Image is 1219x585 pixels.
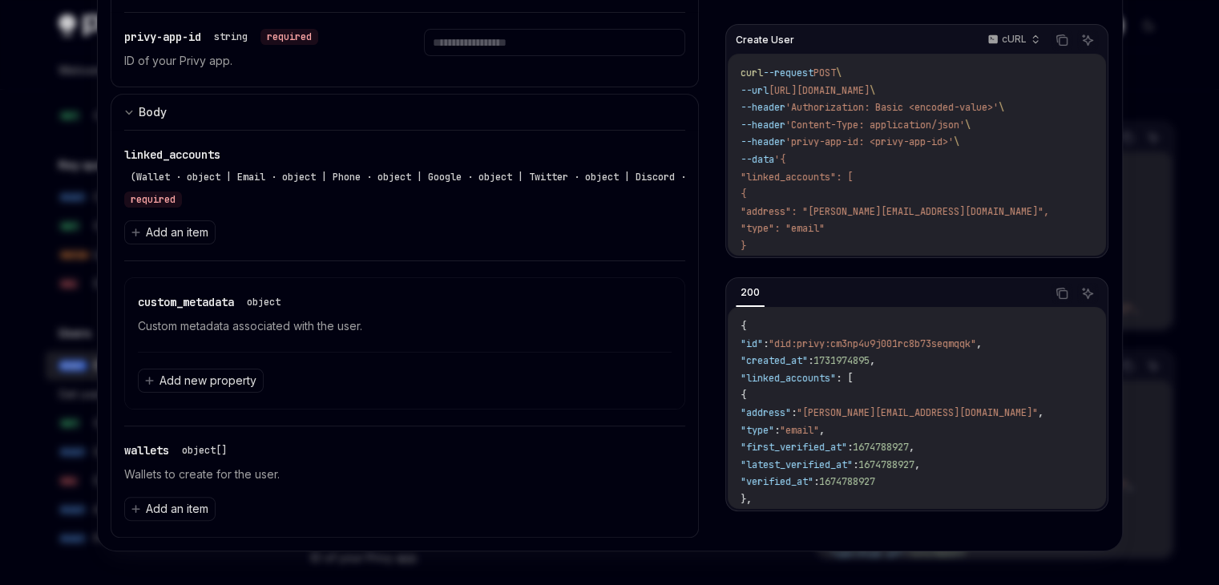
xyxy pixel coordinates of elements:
[741,406,791,419] span: "address"
[785,101,999,114] span: 'Authorization: Basic <encoded-value>'
[774,424,780,437] span: :
[741,354,808,367] span: "created_at"
[858,458,914,471] span: 1674788927
[808,354,813,367] span: :
[741,458,853,471] span: "latest_verified_at"
[138,295,234,309] span: custom_metadata
[124,220,216,244] button: Add an item
[769,337,976,350] span: "did:privy:cm3np4u9j001rc8b73seqmqqk"
[791,406,797,419] span: :
[870,354,875,367] span: ,
[1077,30,1098,50] button: Ask AI
[146,501,208,517] span: Add an item
[763,337,769,350] span: :
[797,406,1038,419] span: "[PERSON_NAME][EMAIL_ADDRESS][DOMAIN_NAME]"
[741,222,825,235] span: "type": "email"
[111,94,700,130] button: expand input section
[774,153,785,166] span: '{
[741,188,746,200] span: {
[836,67,842,79] span: \
[741,424,774,437] span: "type"
[741,84,769,97] span: --url
[741,101,785,114] span: --header
[138,294,287,310] div: custom_metadata
[124,465,686,484] p: Wallets to create for the user.
[1038,406,1043,419] span: ,
[979,26,1047,54] button: cURL
[139,103,167,122] div: Body
[813,475,819,488] span: :
[870,84,875,97] span: \
[124,147,686,208] div: linked_accounts
[124,30,201,44] span: privy-app-id
[138,369,264,393] button: Add new property
[124,192,182,208] div: required
[741,205,1049,218] span: "address": "[PERSON_NAME][EMAIL_ADDRESS][DOMAIN_NAME]",
[736,34,794,46] span: Create User
[909,441,914,454] span: ,
[182,444,227,457] div: object[]
[999,101,1004,114] span: \
[1051,30,1072,50] button: Copy the contents from the code block
[741,337,763,350] span: "id"
[741,135,785,148] span: --header
[124,442,233,458] div: wallets
[813,354,870,367] span: 1731974895
[124,497,216,521] button: Add an item
[813,67,836,79] span: POST
[741,171,853,184] span: "linked_accounts": [
[819,475,875,488] span: 1674788927
[741,475,813,488] span: "verified_at"
[1002,33,1027,46] p: cURL
[976,337,982,350] span: ,
[124,443,169,458] span: wallets
[785,119,965,131] span: 'Content-Type: application/json'
[763,67,813,79] span: --request
[1077,283,1098,304] button: Ask AI
[853,441,909,454] span: 1674788927
[853,458,858,471] span: :
[124,51,385,71] p: ID of your Privy app.
[741,119,785,131] span: --header
[785,135,954,148] span: 'privy-app-id: <privy-app-id>'
[954,135,959,148] span: \
[1051,283,1072,304] button: Copy the contents from the code block
[741,240,746,252] span: }
[965,119,971,131] span: \
[769,84,870,97] span: [URL][DOMAIN_NAME]
[847,441,853,454] span: :
[214,30,248,43] div: string
[138,317,672,336] p: Custom metadata associated with the user.
[741,67,763,79] span: curl
[741,389,746,401] span: {
[247,296,281,309] div: object
[819,424,825,437] span: ,
[124,147,220,162] span: linked_accounts
[124,29,318,45] div: privy-app-id
[741,320,746,333] span: {
[741,493,752,506] span: },
[159,373,256,389] span: Add new property
[741,372,836,385] span: "linked_accounts"
[260,29,318,45] div: required
[736,283,765,302] div: 200
[741,441,847,454] span: "first_verified_at"
[914,458,920,471] span: ,
[780,424,819,437] span: "email"
[146,224,208,240] span: Add an item
[836,372,853,385] span: : [
[741,153,774,166] span: --data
